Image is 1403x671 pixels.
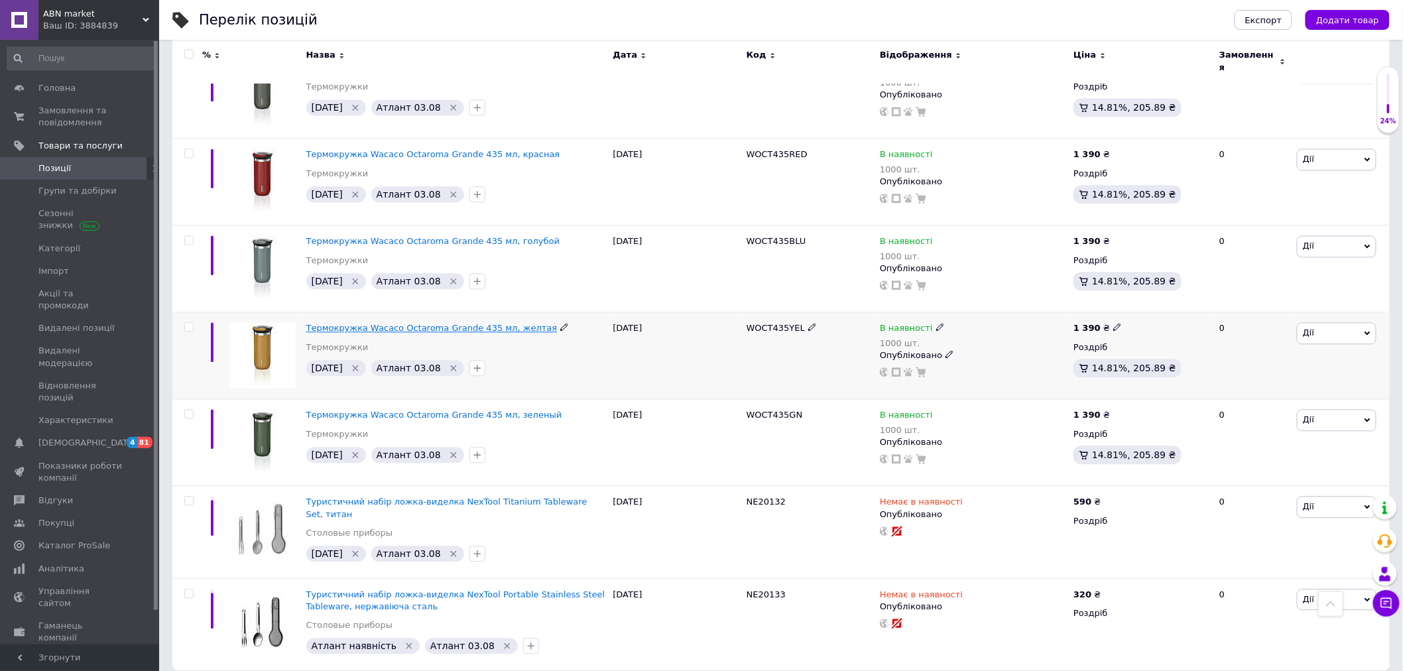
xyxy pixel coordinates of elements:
span: Дії [1303,414,1314,424]
div: [DATE] [610,578,743,670]
img: Термокружка Wacaco Octaroma Grande 435 мл, желтая [229,322,296,389]
span: Атлант 03.08 [377,102,441,113]
a: Туристичний набір ложка-виделка NexTool Titanium Tableware Set, титан [306,497,587,518]
span: Управління сайтом [38,585,123,609]
div: [DATE] [610,139,743,225]
span: WOCT435GN [747,410,803,420]
div: 0 [1211,578,1294,670]
span: Код [747,50,766,62]
a: Столовые приборы [306,527,393,539]
button: Чат з покупцем [1373,590,1400,617]
div: 0 [1211,225,1294,312]
span: 4 [127,437,137,448]
svg: Видалити мітку [350,450,361,460]
span: 14.81%, 205.89 ₴ [1092,189,1176,200]
img: Термокружка Wacaco Octaroma Grande 435 мл, красная [229,149,296,215]
span: Дата [613,50,638,62]
span: Аналітика [38,563,84,575]
span: Немає в наявності [880,589,963,603]
span: % [202,50,211,62]
span: Експорт [1245,15,1282,25]
div: [DATE] [610,312,743,399]
img: Термокружка Wacaco Octaroma Grande 435 мл, зеленый [229,409,296,475]
div: Опубліковано [880,89,1067,101]
span: Термокружка Wacaco Octaroma Grande 435 мл, голубой [306,236,560,246]
img: Туристичний набір ложка-виделка NexTool Titanium Tableware Set, титан [229,496,296,562]
span: [DATE] [312,450,343,460]
span: [DATE] [312,548,343,559]
span: Немає в наявності [880,497,963,511]
div: Опубліковано [880,509,1067,520]
div: Роздріб [1073,428,1208,440]
span: Замовлення [1219,50,1276,74]
span: 14.81%, 205.89 ₴ [1092,363,1176,373]
span: Категорії [38,243,80,255]
span: Відображення [880,50,952,62]
div: 0 [1211,399,1294,486]
span: Термокружка Wacaco Octaroma Grande 435 мл, желтая [306,323,558,333]
div: 24% [1378,117,1399,126]
div: ₴ [1073,322,1122,334]
div: ₴ [1073,409,1110,421]
span: [DATE] [312,189,343,200]
svg: Видалити мітку [448,102,459,113]
span: NE20133 [747,589,786,599]
span: [DEMOGRAPHIC_DATA] [38,437,137,449]
div: Опубліковано [880,436,1067,448]
span: Дії [1303,154,1314,164]
span: Покупці [38,517,74,529]
svg: Видалити мітку [350,363,361,373]
span: Дії [1303,328,1314,337]
svg: Видалити мітку [448,189,459,200]
b: 590 [1073,497,1091,507]
div: 1000 шт. [880,425,933,435]
span: Атлант 03.08 [377,189,441,200]
a: Термокружки [306,255,369,267]
div: 0 [1211,312,1294,399]
div: ₴ [1073,589,1101,601]
div: Опубліковано [880,349,1067,361]
span: Відновлення позицій [38,380,123,404]
span: Назва [306,50,335,62]
img: Термокружка Wacaco Octaroma Grande 435 мл, голубой [229,235,296,302]
span: Атлант 03.08 [377,548,441,559]
span: В наявності [880,149,933,163]
div: Перелік позицій [199,13,318,27]
a: Термокружка Wacaco Octaroma Grande 435 мл, красная [306,149,560,159]
span: Замовлення та повідомлення [38,105,123,129]
b: 1 390 [1073,323,1101,333]
span: Позиції [38,162,71,174]
a: Термокружки [306,81,369,93]
span: [DATE] [312,363,343,373]
b: 320 [1073,589,1091,599]
span: Атлант 03.08 [377,450,441,460]
span: WOCT435YEL [747,323,805,333]
div: 1000 шт. [880,164,933,174]
span: Акції та промокоди [38,288,123,312]
div: [DATE] [610,486,743,579]
span: WOCT435BLU [747,236,806,246]
span: Сезонні знижки [38,208,123,231]
span: Відгуки [38,495,73,507]
div: Роздріб [1073,81,1208,93]
span: Характеристики [38,414,113,426]
span: В наявності [880,236,933,250]
div: [DATE] [610,225,743,312]
span: Атлант 03.08 [377,276,441,286]
span: Дії [1303,594,1314,604]
div: Ваш ID: 3884839 [43,20,159,32]
a: Туристичний набір ложка-виделка NexTool Portable Stainless Steel Tableware, нержавіюча сталь [306,589,605,611]
span: Групи та добірки [38,185,117,197]
svg: Видалити мітку [448,548,459,559]
img: Туристичний набір ложка-виделка NexTool Portable Stainless Steel Tableware, нержавіюча сталь [229,589,296,655]
div: ₴ [1073,496,1101,508]
a: Столовые приборы [306,619,393,631]
a: Термокружки [306,341,369,353]
div: Опубліковано [880,176,1067,188]
span: ABN market [43,8,143,20]
div: 0 [1211,486,1294,579]
a: Термокружка Wacaco Octaroma Grande 435 мл, зеленый [306,410,562,420]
